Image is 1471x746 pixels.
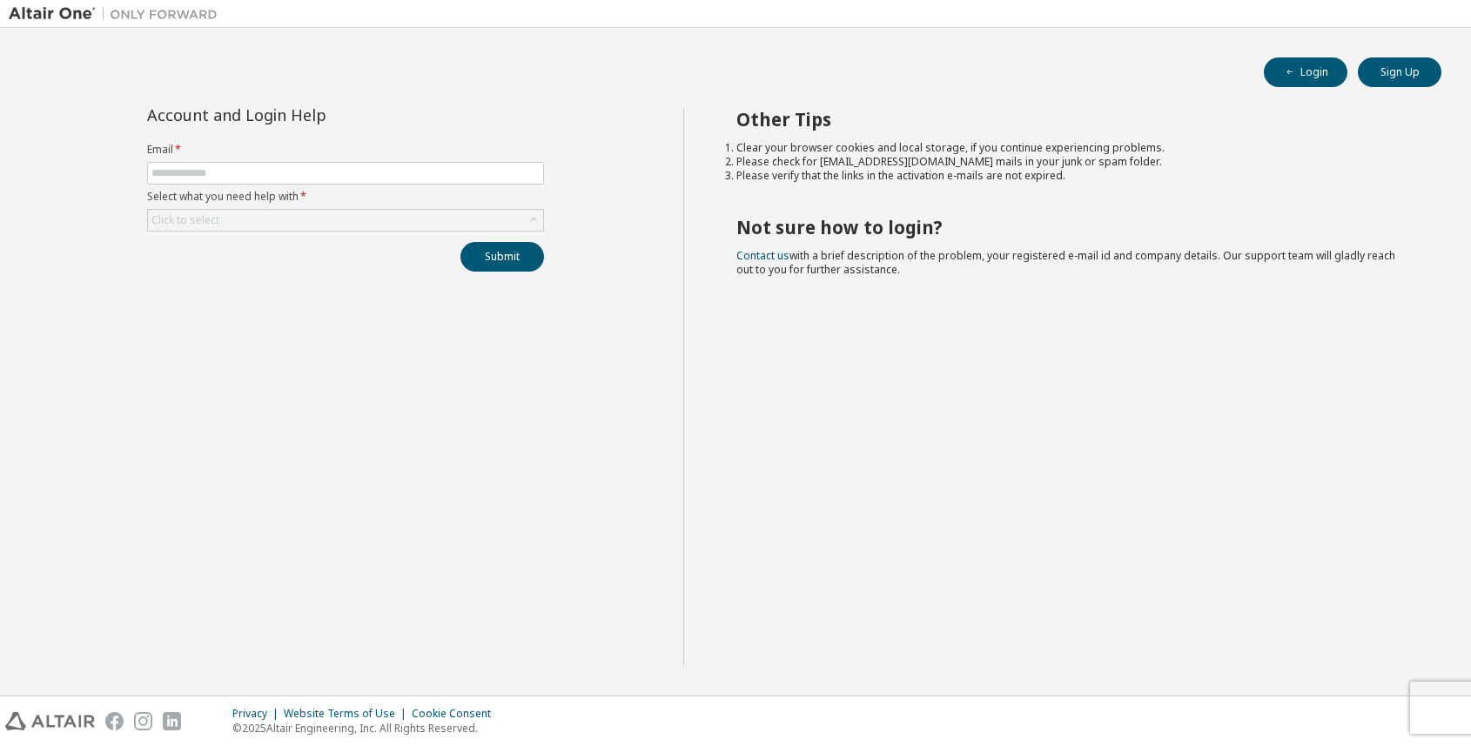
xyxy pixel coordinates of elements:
button: Submit [460,242,544,272]
li: Please check for [EMAIL_ADDRESS][DOMAIN_NAME] mails in your junk or spam folder. [736,155,1411,169]
div: Cookie Consent [412,707,501,721]
div: Website Terms of Use [284,707,412,721]
li: Clear your browser cookies and local storage, if you continue experiencing problems. [736,141,1411,155]
p: © 2025 Altair Engineering, Inc. All Rights Reserved. [232,721,501,736]
span: with a brief description of the problem, your registered e-mail id and company details. Our suppo... [736,248,1395,277]
li: Please verify that the links in the activation e-mails are not expired. [736,169,1411,183]
div: Click to select [151,213,219,227]
img: Altair One [9,5,226,23]
div: Click to select [148,210,543,231]
img: facebook.svg [105,712,124,730]
label: Select what you need help with [147,190,544,204]
div: Account and Login Help [147,108,465,122]
img: instagram.svg [134,712,152,730]
h2: Not sure how to login? [736,216,1411,239]
div: Privacy [232,707,284,721]
button: Login [1264,57,1347,87]
h2: Other Tips [736,108,1411,131]
a: Contact us [736,248,789,263]
img: linkedin.svg [163,712,181,730]
label: Email [147,143,544,157]
img: altair_logo.svg [5,712,95,730]
button: Sign Up [1358,57,1441,87]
